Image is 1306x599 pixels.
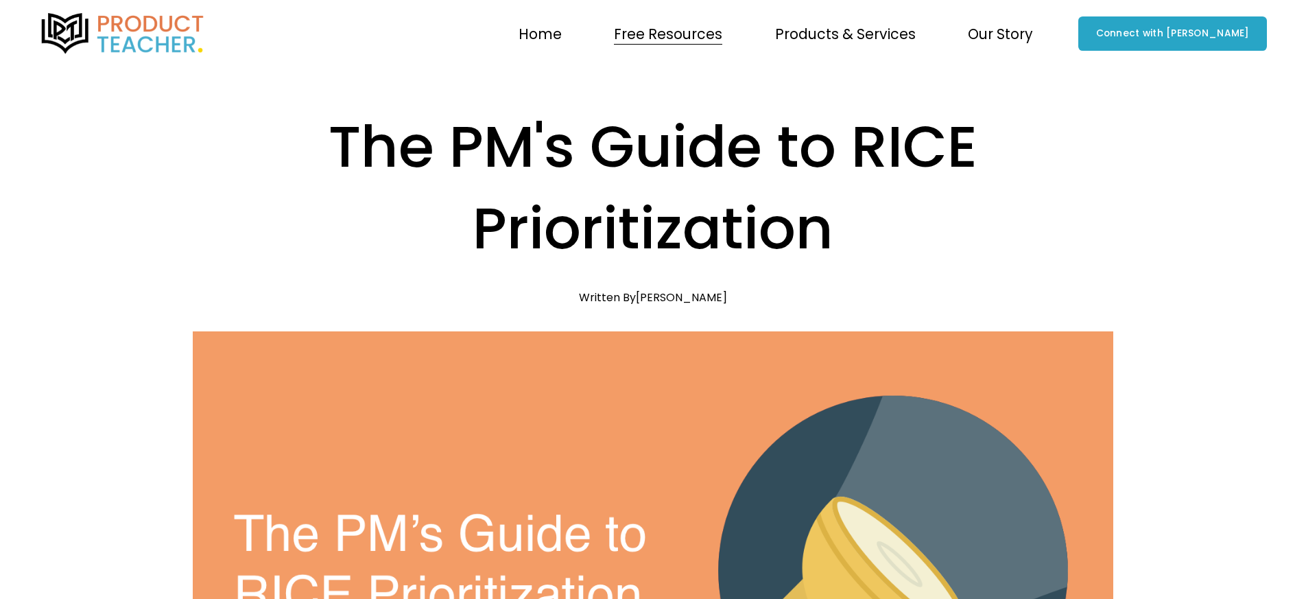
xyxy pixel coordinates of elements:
span: Free Resources [614,21,722,47]
a: folder dropdown [968,19,1033,47]
img: Product Teacher [39,13,206,54]
span: Products & Services [775,21,916,47]
a: folder dropdown [775,19,916,47]
h1: The PM's Guide to RICE Prioritization [193,106,1113,269]
a: folder dropdown [614,19,722,47]
span: Our Story [968,21,1033,47]
a: Connect with [PERSON_NAME] [1078,16,1267,51]
div: Written By [579,291,727,304]
a: [PERSON_NAME] [636,290,727,305]
a: Home [519,19,562,47]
